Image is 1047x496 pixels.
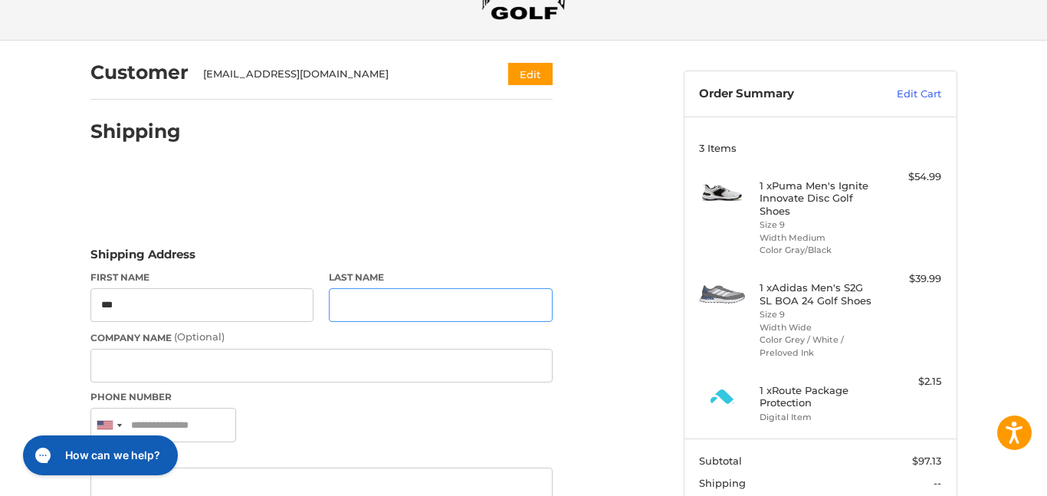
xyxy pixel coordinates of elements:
span: $97.13 [912,455,941,467]
li: Size 9 [760,308,877,321]
li: Width Medium [760,232,877,245]
h4: 1 x Route Package Protection [760,384,877,409]
span: Shipping [699,477,746,489]
div: $2.15 [881,374,941,389]
div: $39.99 [881,271,941,287]
label: First Name [90,271,314,284]
span: Subtotal [699,455,742,467]
label: Address [90,450,553,464]
div: $54.99 [881,169,941,185]
h3: Order Summary [699,87,864,102]
button: Edit [508,63,553,85]
h4: 1 x Adidas Men's S2G SL BOA 24 Golf Shoes [760,281,877,307]
iframe: Gorgias live chat messenger [15,430,182,481]
div: United States: +1 [91,409,126,442]
h3: 3 Items [699,142,941,154]
label: Phone Number [90,390,553,404]
li: Digital Item [760,411,877,424]
li: Color Grey / White / Preloved Ink [760,333,877,359]
small: (Optional) [174,330,225,343]
h2: Customer [90,61,189,84]
li: Width Wide [760,321,877,334]
a: Edit Cart [864,87,941,102]
h4: 1 x Puma Men's Ignite Innovate Disc Golf Shoes [760,179,877,217]
h2: Shipping [90,120,181,143]
div: [EMAIL_ADDRESS][DOMAIN_NAME] [203,67,478,82]
span: -- [934,477,941,489]
label: Last Name [329,271,553,284]
li: Color Gray/Black [760,244,877,257]
label: Company Name [90,330,553,345]
li: Size 9 [760,218,877,232]
legend: Shipping Address [90,246,195,271]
